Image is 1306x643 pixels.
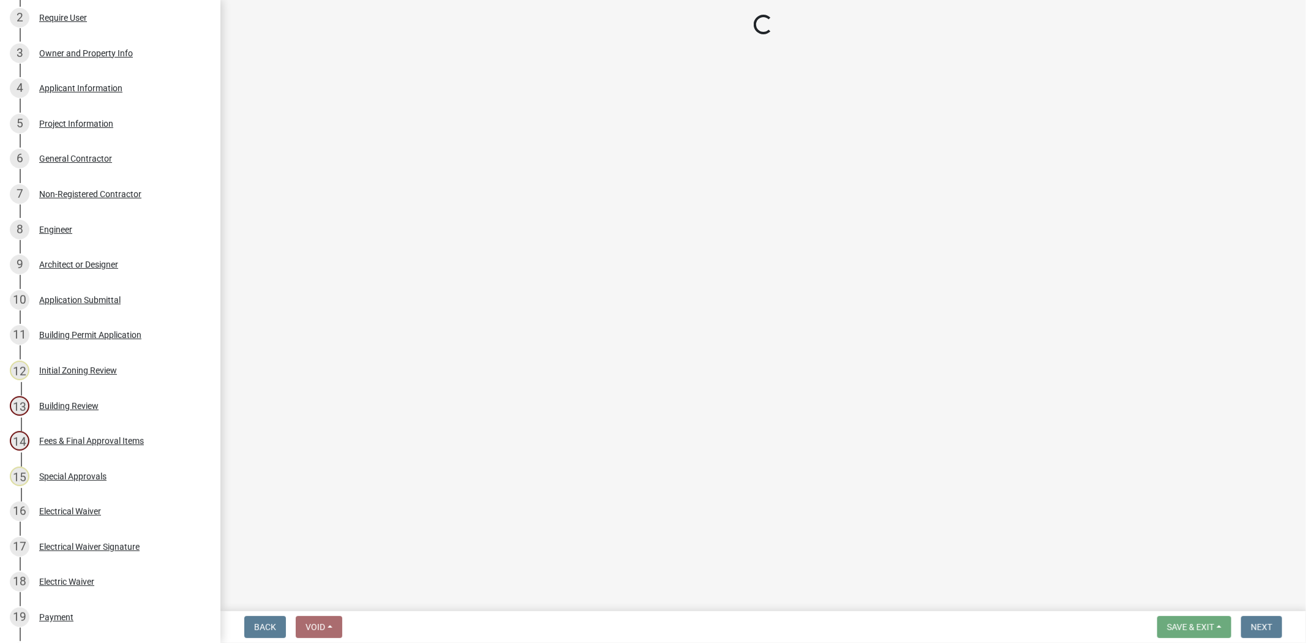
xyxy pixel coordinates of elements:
[10,255,29,274] div: 9
[39,84,122,92] div: Applicant Information
[10,431,29,451] div: 14
[244,616,286,638] button: Back
[39,49,133,58] div: Owner and Property Info
[39,190,141,198] div: Non-Registered Contractor
[1241,616,1282,638] button: Next
[39,154,112,163] div: General Contractor
[10,572,29,592] div: 18
[306,622,325,632] span: Void
[10,467,29,486] div: 15
[10,114,29,133] div: 5
[254,622,276,632] span: Back
[39,13,87,22] div: Require User
[10,220,29,239] div: 8
[10,502,29,521] div: 16
[39,331,141,339] div: Building Permit Application
[1251,622,1272,632] span: Next
[39,260,118,269] div: Architect or Designer
[39,296,121,304] div: Application Submittal
[39,119,113,128] div: Project Information
[10,361,29,380] div: 12
[10,149,29,168] div: 6
[296,616,342,638] button: Void
[10,607,29,627] div: 19
[1157,616,1231,638] button: Save & Exit
[10,43,29,63] div: 3
[10,396,29,416] div: 13
[39,543,140,551] div: Electrical Waiver Signature
[10,537,29,557] div: 17
[39,402,99,410] div: Building Review
[39,613,73,622] div: Payment
[39,366,117,375] div: Initial Zoning Review
[39,577,94,586] div: Electric Waiver
[39,472,107,481] div: Special Approvals
[10,8,29,28] div: 2
[10,78,29,98] div: 4
[10,290,29,310] div: 10
[1167,622,1214,632] span: Save & Exit
[10,325,29,345] div: 11
[39,437,144,445] div: Fees & Final Approval Items
[39,225,72,234] div: Engineer
[10,184,29,204] div: 7
[39,507,101,516] div: Electrical Waiver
